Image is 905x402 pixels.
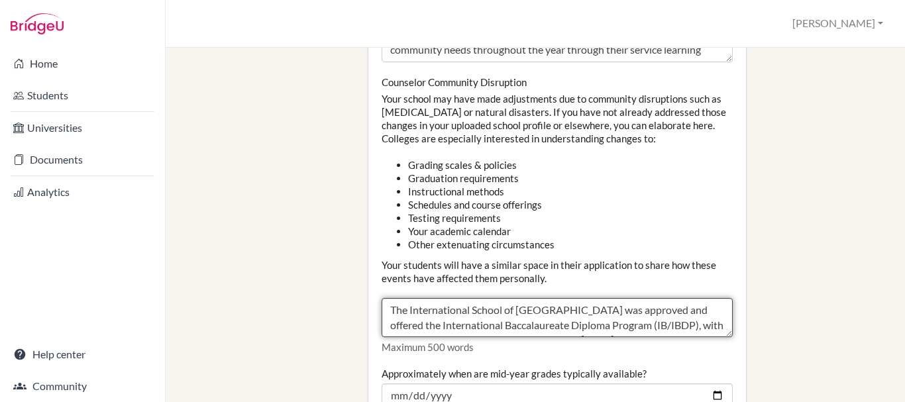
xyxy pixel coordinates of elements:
[3,50,162,77] a: Home
[408,238,733,251] li: Other extenuating circumstances
[408,198,733,211] li: Schedules and course offerings
[382,75,527,89] label: Counselor Community Disruption
[3,373,162,399] a: Community
[408,158,733,172] li: Grading scales & policies
[3,179,162,205] a: Analytics
[786,11,889,36] button: [PERSON_NAME]
[3,341,162,368] a: Help center
[382,298,733,338] textarea: The International School of [GEOGRAPHIC_DATA] was approved and offered the International Baccalau...
[408,172,733,185] li: Graduation requirements
[382,75,733,354] div: Your school may have made adjustments due to community disruptions such as [MEDICAL_DATA] or natu...
[3,146,162,173] a: Documents
[382,340,733,354] p: Maximum 500 words
[11,13,64,34] img: Bridge-U
[408,211,733,225] li: Testing requirements
[382,367,647,380] label: Approximately when are mid-year grades typically available?
[3,115,162,141] a: Universities
[408,225,733,238] li: Your academic calendar
[3,82,162,109] a: Students
[408,185,733,198] li: Instructional methods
